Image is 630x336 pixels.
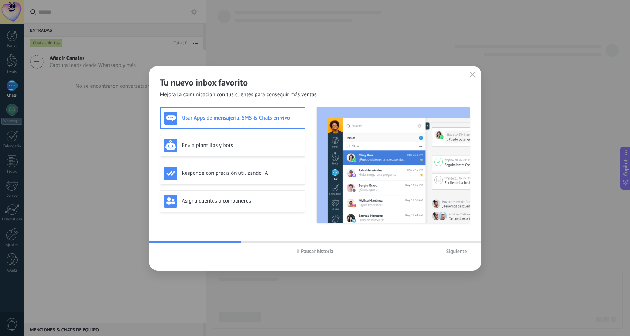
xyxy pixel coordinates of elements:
span: Pausar historia [301,249,333,254]
h3: Envía plantillas y bots [182,142,301,149]
h2: Tu nuevo inbox favorito [160,77,470,88]
button: Pausar historia [293,246,337,257]
span: Siguiente [446,249,467,254]
h3: Responde con precisión utilizando IA [182,170,301,177]
h3: Asigna clientes a compañeros [182,197,301,204]
span: Mejora la comunicación con tus clientes para conseguir más ventas. [160,91,318,98]
h3: Usar Apps de mensajería, SMS & Chats en vivo [182,114,301,121]
button: Siguiente [443,246,470,257]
